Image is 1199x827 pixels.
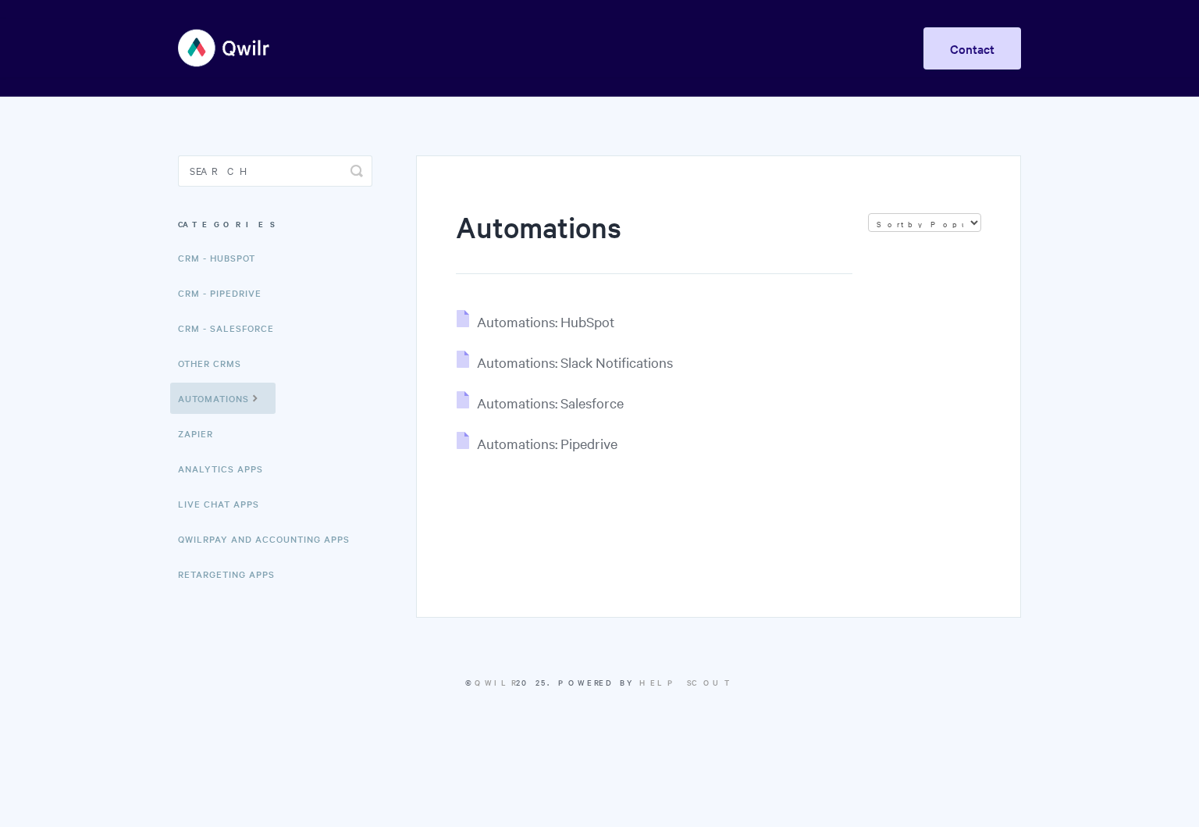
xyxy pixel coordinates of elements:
[178,242,267,273] a: CRM - HubSpot
[178,558,286,590] a: Retargeting Apps
[457,312,614,330] a: Automations: HubSpot
[923,27,1021,70] a: Contact
[868,213,981,232] select: Page reloads on selection
[456,207,852,274] h1: Automations
[178,348,253,379] a: Other CRMs
[178,488,271,519] a: Live Chat Apps
[178,277,273,308] a: CRM - Pipedrive
[477,312,614,330] span: Automations: HubSpot
[558,676,734,688] span: Powered by
[178,523,361,554] a: QwilrPay and Accounting Apps
[178,453,275,484] a: Analytics Apps
[477,434,617,452] span: Automations: Pipedrive
[178,676,1021,690] p: © 2025.
[477,353,673,371] span: Automations: Slack Notifications
[475,676,516,688] a: Qwilr
[477,394,624,412] span: Automations: Salesforce
[457,353,673,371] a: Automations: Slack Notifications
[178,312,286,344] a: CRM - Salesforce
[178,418,225,449] a: Zapier
[178,19,271,77] img: Qwilr Help Center
[639,676,734,688] a: Help Scout
[457,434,617,452] a: Automations: Pipedrive
[178,155,372,187] input: Search
[178,210,372,238] h3: Categories
[457,394,624,412] a: Automations: Salesforce
[170,383,276,414] a: Automations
